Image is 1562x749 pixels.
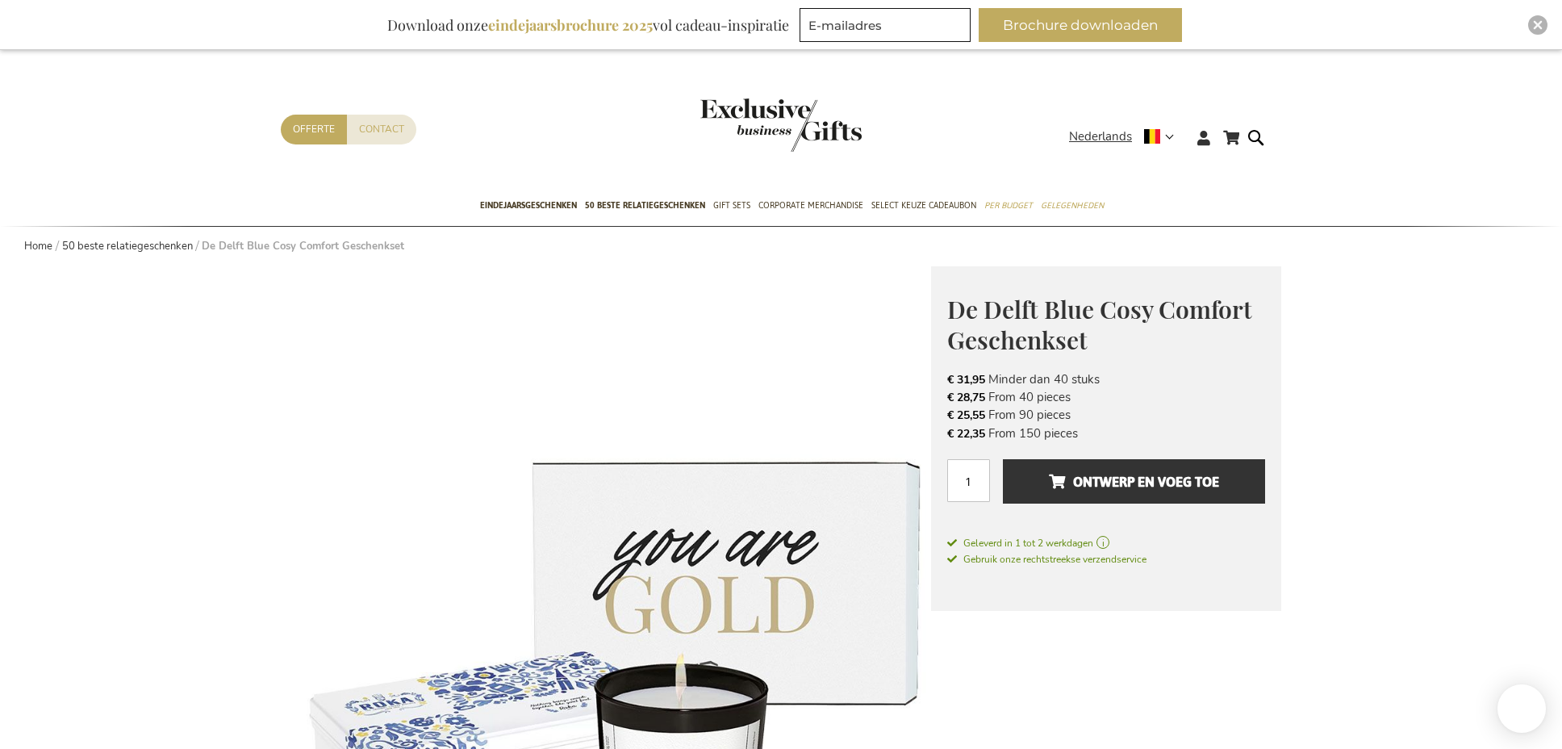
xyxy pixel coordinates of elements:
input: Aantal [947,459,990,502]
span: Nederlands [1069,128,1132,146]
span: Gift Sets [713,197,750,214]
span: € 25,55 [947,408,985,423]
span: 50 beste relatiegeschenken [585,197,705,214]
a: Contact [347,115,416,144]
button: Brochure downloaden [979,8,1182,42]
div: Download onze vol cadeau-inspiratie [380,8,796,42]
input: E-mailadres [800,8,971,42]
a: Geleverd in 1 tot 2 werkdagen [947,536,1265,550]
span: Gelegenheden [1041,197,1104,214]
span: € 31,95 [947,372,985,387]
img: Exclusive Business gifts logo [700,98,862,152]
span: € 28,75 [947,390,985,405]
a: Offerte [281,115,347,144]
li: From 150 pieces [947,425,1265,442]
iframe: belco-activator-frame [1497,684,1546,733]
li: Minder dan 40 stuks [947,370,1265,388]
span: Ontwerp en voeg toe [1049,469,1219,495]
span: Gebruik onze rechtstreekse verzendservice [947,553,1146,566]
a: store logo [700,98,781,152]
span: Per Budget [984,197,1033,214]
a: 50 beste relatiegeschenken [62,239,193,253]
div: Nederlands [1069,128,1184,146]
b: eindejaarsbrochure 2025 [488,15,653,35]
span: Eindejaarsgeschenken [480,197,577,214]
span: € 22,35 [947,426,985,441]
div: Close [1528,15,1547,35]
span: Select Keuze Cadeaubon [871,197,976,214]
li: From 40 pieces [947,388,1265,406]
span: Corporate Merchandise [758,197,863,214]
button: Ontwerp en voeg toe [1003,459,1265,504]
strong: De Delft Blue Cosy Comfort Geschenkset [202,239,404,253]
span: De Delft Blue Cosy Comfort Geschenkset [947,293,1252,357]
img: Close [1533,20,1543,30]
form: marketing offers and promotions [800,8,975,47]
a: Home [24,239,52,253]
li: From 90 pieces [947,406,1265,424]
a: Gebruik onze rechtstreekse verzendservice [947,550,1146,567]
